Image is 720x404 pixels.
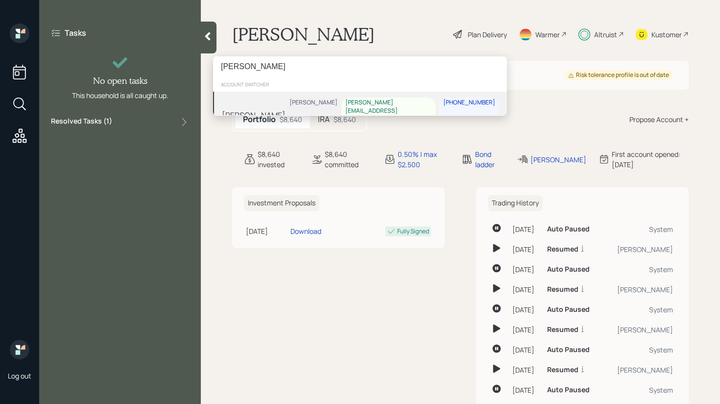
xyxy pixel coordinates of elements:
[222,109,286,121] div: [PERSON_NAME]
[289,99,337,107] div: [PERSON_NAME]
[213,56,507,77] input: Type a command or search…
[345,99,432,131] div: [PERSON_NAME][EMAIL_ADDRESS][PERSON_NAME][DOMAIN_NAME]
[213,77,507,92] div: account switcher
[443,99,495,107] div: [PHONE_NUMBER]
